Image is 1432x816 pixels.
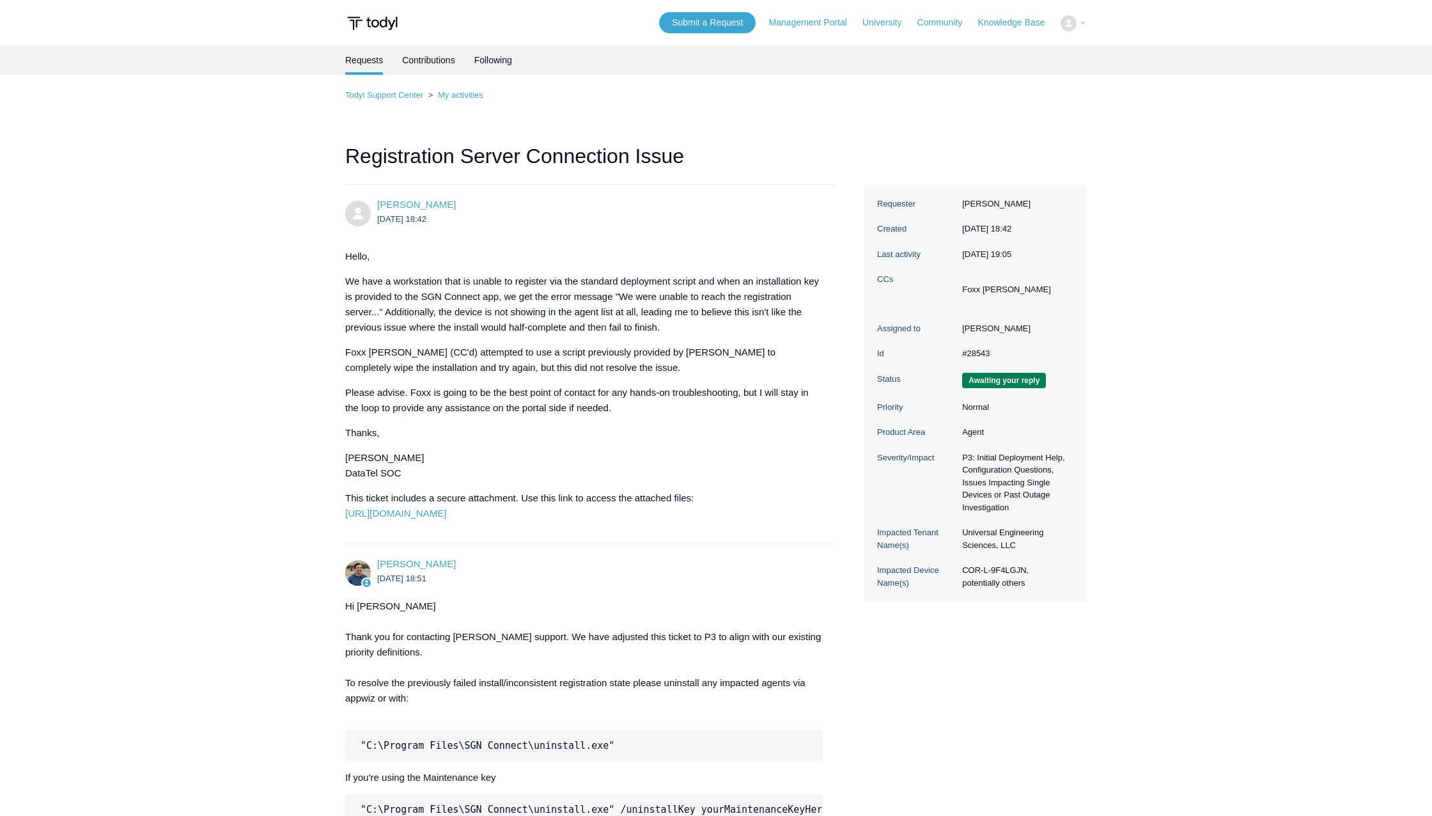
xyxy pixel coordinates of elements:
dd: P3: Initial Deployment Help, Configuration Questions, Issues Impacting Single Devices or Past Out... [956,451,1074,514]
li: Requests [345,45,383,75]
dt: Assigned to [877,322,956,335]
p: Please advise. Foxx is going to be the best point of contact for any hands-on troubleshooting, bu... [345,385,822,416]
p: This ticket includes a secure attachment. Use this link to access the attached files: [345,490,822,521]
a: [PERSON_NAME] [377,558,456,569]
a: University [862,16,914,29]
dt: Product Area [877,426,956,439]
dd: #28543 [956,347,1074,360]
p: [PERSON_NAME] DataTel SOC [345,450,822,481]
li: My activities [426,90,483,100]
p: Foxx [PERSON_NAME] (CC'd) attempted to use a script previously provided by [PERSON_NAME] to compl... [345,345,822,375]
p: Hello, [345,249,822,264]
a: Following [474,45,512,75]
dt: Last activity [877,248,956,261]
a: [URL][DOMAIN_NAME] [345,508,446,519]
dd: Universal Engineering Sciences, LLC [956,526,1074,551]
span: Spencer Grissom [377,558,456,569]
time: 2025-09-30T18:51:36Z [377,574,426,583]
a: [PERSON_NAME] [377,199,456,210]
dd: [PERSON_NAME] [956,198,1074,210]
a: Community [917,16,976,29]
dd: COR-L-9F4LGJN, potentially others [956,564,1074,589]
dt: Priority [877,401,956,414]
a: My activities [438,90,483,100]
dd: [PERSON_NAME] [956,322,1074,335]
dt: Id [877,347,956,360]
p: Thanks, [345,425,822,441]
a: Contributions [402,45,455,75]
dt: Created [877,223,956,235]
a: Submit a Request [659,12,756,33]
img: Todyl Support Center Help Center home page [345,12,400,35]
dt: CCs [877,273,956,286]
dt: Status [877,373,956,386]
time: 2025-09-30T18:42:40+00:00 [962,224,1011,233]
code: "C:\Program Files\SGN Connect\uninstall.exe" [357,739,618,752]
h1: Registration Server Connection Issue [345,141,835,185]
dt: Impacted Tenant Name(s) [877,526,956,551]
dd: Normal [956,401,1074,414]
span: We are waiting for you to respond [962,373,1046,388]
code: "C:\Program Files\SGN Connect\uninstall.exe" /uninstallKey yourMaintenanceKeyHere [357,803,832,816]
a: Knowledge Base [978,16,1058,29]
p: We have a workstation that is unable to register via the standard deployment script and when an i... [345,274,822,335]
time: 2025-09-30T19:05:50+00:00 [962,249,1011,259]
time: 2025-09-30T18:42:40Z [377,214,426,224]
li: Todyl Support Center [345,90,426,100]
a: Management Portal [769,16,860,29]
a: Todyl Support Center [345,90,423,100]
li: Foxx Bailey [962,283,1051,296]
dt: Impacted Device Name(s) [877,564,956,589]
dt: Severity/Impact [877,451,956,464]
dt: Requester [877,198,956,210]
span: Sam Binsacca [377,199,456,210]
dd: Agent [956,426,1074,439]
